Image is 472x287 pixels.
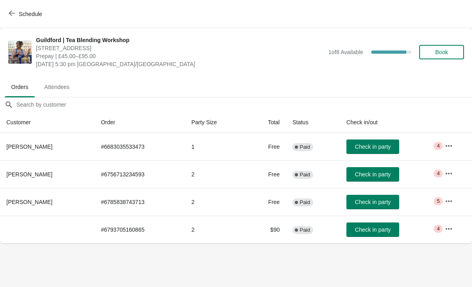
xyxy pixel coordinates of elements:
[246,133,286,160] td: Free
[185,112,247,133] th: Party Size
[6,199,52,205] span: [PERSON_NAME]
[36,44,324,52] span: [STREET_ADDRESS]
[19,11,42,17] span: Schedule
[437,226,440,232] span: 4
[16,97,472,112] input: Search by customer
[5,80,35,94] span: Orders
[4,7,48,21] button: Schedule
[94,216,185,243] td: # 6793705160865
[435,49,448,55] span: Book
[246,112,286,133] th: Total
[94,188,185,216] td: # 6785838743713
[94,160,185,188] td: # 6756713234593
[246,216,286,243] td: $90
[355,199,390,205] span: Check in party
[185,216,247,243] td: 2
[8,40,32,64] img: Guildford | Tea Blending Workshop
[36,52,324,60] span: Prepay | £45.00–£95.00
[355,143,390,150] span: Check in party
[6,143,52,150] span: [PERSON_NAME]
[286,112,340,133] th: Status
[346,195,399,209] button: Check in party
[328,49,363,55] span: 1 of 8 Available
[300,144,310,150] span: Paid
[346,222,399,237] button: Check in party
[355,171,390,178] span: Check in party
[437,143,440,149] span: 4
[36,60,324,68] span: [DATE] 5:30 pm [GEOGRAPHIC_DATA]/[GEOGRAPHIC_DATA]
[185,160,247,188] td: 2
[355,226,390,233] span: Check in party
[246,188,286,216] td: Free
[94,133,185,160] td: # 6683035533473
[346,139,399,154] button: Check in party
[185,133,247,160] td: 1
[300,172,310,178] span: Paid
[36,36,324,44] span: Guildford | Tea Blending Workshop
[419,45,464,59] button: Book
[346,167,399,182] button: Check in party
[38,80,76,94] span: Attendees
[185,188,247,216] td: 2
[437,170,440,177] span: 4
[340,112,438,133] th: Check in/out
[246,160,286,188] td: Free
[94,112,185,133] th: Order
[300,199,310,206] span: Paid
[6,171,52,178] span: [PERSON_NAME]
[437,198,440,204] span: 5
[300,227,310,233] span: Paid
